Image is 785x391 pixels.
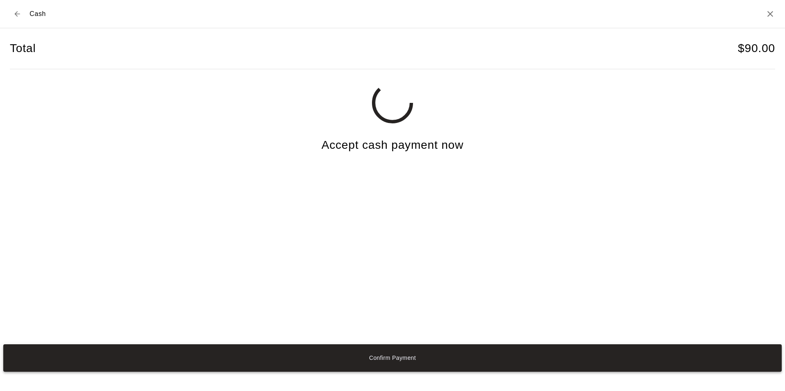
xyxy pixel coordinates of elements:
[10,7,46,21] div: Cash
[10,41,36,56] h4: Total
[3,344,782,372] button: Confirm Payment
[738,41,775,56] h4: $ 90.00
[10,7,25,21] button: Back to checkout
[765,9,775,19] button: Close
[321,138,464,152] h4: Accept cash payment now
